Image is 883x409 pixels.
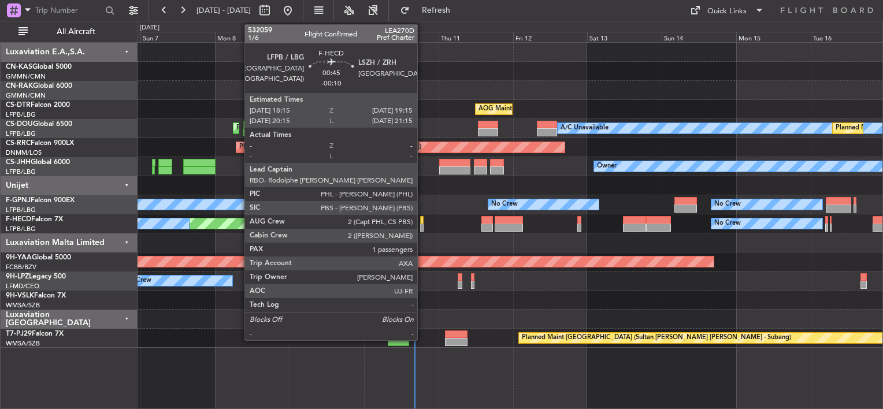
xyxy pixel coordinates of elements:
[6,140,31,147] span: CS-RRC
[439,32,513,42] div: Thu 11
[6,121,33,128] span: CS-DOU
[239,139,421,156] div: Planned Maint [GEOGRAPHIC_DATA] ([GEOGRAPHIC_DATA])
[478,101,529,118] div: AOG Maint Sofia
[6,273,66,280] a: 9H-LPZLegacy 500
[6,216,31,223] span: F-HECD
[6,330,64,337] a: T7-PJ29Falcon 7X
[6,301,40,310] a: WMSA/SZB
[6,102,31,109] span: CS-DTR
[6,168,36,176] a: LFPB/LBG
[491,196,518,213] div: No Crew
[290,32,364,42] div: Tue 9
[522,329,791,347] div: Planned Maint [GEOGRAPHIC_DATA] (Sultan [PERSON_NAME] [PERSON_NAME] - Subang)
[395,1,464,20] button: Refresh
[13,23,125,41] button: All Aircraft
[196,5,251,16] span: [DATE] - [DATE]
[6,206,36,214] a: LFPB/LBG
[587,32,662,42] div: Sat 13
[561,120,609,137] div: A/C Unavailable
[412,6,461,14] span: Refresh
[35,2,102,19] input: Trip Number
[6,102,70,109] a: CS-DTRFalcon 2000
[140,23,159,33] div: [DATE]
[215,32,290,42] div: Mon 8
[6,330,32,337] span: T7-PJ29
[6,159,31,166] span: CS-JHH
[6,292,34,299] span: 9H-VSLK
[662,32,736,42] div: Sun 14
[684,1,770,20] button: Quick Links
[140,32,215,42] div: Sun 7
[6,254,71,261] a: 9H-YAAGlobal 5000
[30,28,122,36] span: All Aircraft
[6,197,75,204] a: F-GPNJFalcon 900EX
[6,110,36,119] a: LFPB/LBG
[6,263,36,272] a: FCBB/BZV
[6,64,32,70] span: CN-KAS
[6,197,31,204] span: F-GPNJ
[6,282,39,291] a: LFMD/CEQ
[6,129,36,138] a: LFPB/LBG
[736,32,811,42] div: Mon 15
[6,83,72,90] a: CN-RAKGlobal 6000
[6,91,46,100] a: GMMN/CMN
[6,254,32,261] span: 9H-YAA
[236,120,418,137] div: Planned Maint [GEOGRAPHIC_DATA] ([GEOGRAPHIC_DATA])
[6,83,33,90] span: CN-RAK
[125,272,151,289] div: No Crew
[6,72,46,81] a: GMMN/CMN
[6,159,70,166] a: CS-JHHGlobal 6000
[707,6,747,17] div: Quick Links
[6,225,36,233] a: LFPB/LBG
[714,215,741,232] div: No Crew
[6,121,72,128] a: CS-DOUGlobal 6500
[597,158,617,175] div: Owner
[6,64,72,70] a: CN-KASGlobal 5000
[6,292,66,299] a: 9H-VSLKFalcon 7X
[714,196,741,213] div: No Crew
[6,216,63,223] a: F-HECDFalcon 7X
[513,32,588,42] div: Fri 12
[6,148,42,157] a: DNMM/LOS
[6,339,40,348] a: WMSA/SZB
[6,140,74,147] a: CS-RRCFalcon 900LX
[6,273,29,280] span: 9H-LPZ
[364,32,439,42] div: Wed 10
